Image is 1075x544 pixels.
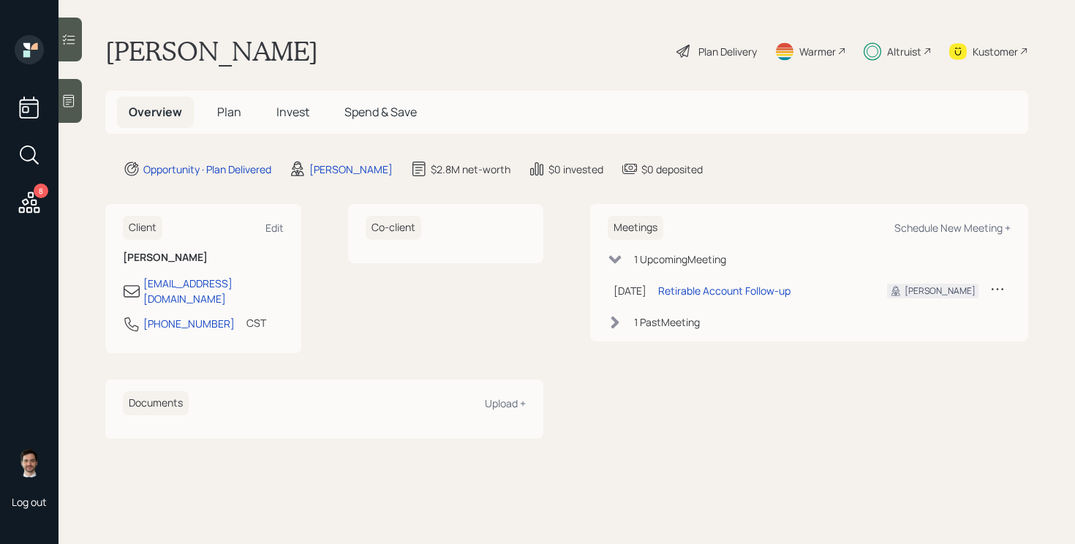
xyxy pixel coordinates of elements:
[123,252,284,264] h6: [PERSON_NAME]
[634,314,700,330] div: 1 Past Meeting
[641,162,703,177] div: $0 deposited
[973,44,1018,59] div: Kustomer
[143,276,284,306] div: [EMAIL_ADDRESS][DOMAIN_NAME]
[12,495,47,509] div: Log out
[246,315,266,330] div: CST
[548,162,603,177] div: $0 invested
[129,104,182,120] span: Overview
[431,162,510,177] div: $2.8M net-worth
[634,252,726,267] div: 1 Upcoming Meeting
[143,162,271,177] div: Opportunity · Plan Delivered
[658,283,791,298] div: Retirable Account Follow-up
[799,44,836,59] div: Warmer
[309,162,393,177] div: [PERSON_NAME]
[344,104,417,120] span: Spend & Save
[366,216,421,240] h6: Co-client
[265,221,284,235] div: Edit
[894,221,1011,235] div: Schedule New Meeting +
[905,284,976,298] div: [PERSON_NAME]
[15,448,44,477] img: jonah-coleman-headshot.png
[105,35,318,67] h1: [PERSON_NAME]
[143,316,235,331] div: [PHONE_NUMBER]
[485,396,526,410] div: Upload +
[698,44,757,59] div: Plan Delivery
[34,184,48,198] div: 8
[887,44,921,59] div: Altruist
[276,104,309,120] span: Invest
[608,216,663,240] h6: Meetings
[123,216,162,240] h6: Client
[123,391,189,415] h6: Documents
[217,104,241,120] span: Plan
[614,283,646,298] div: [DATE]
